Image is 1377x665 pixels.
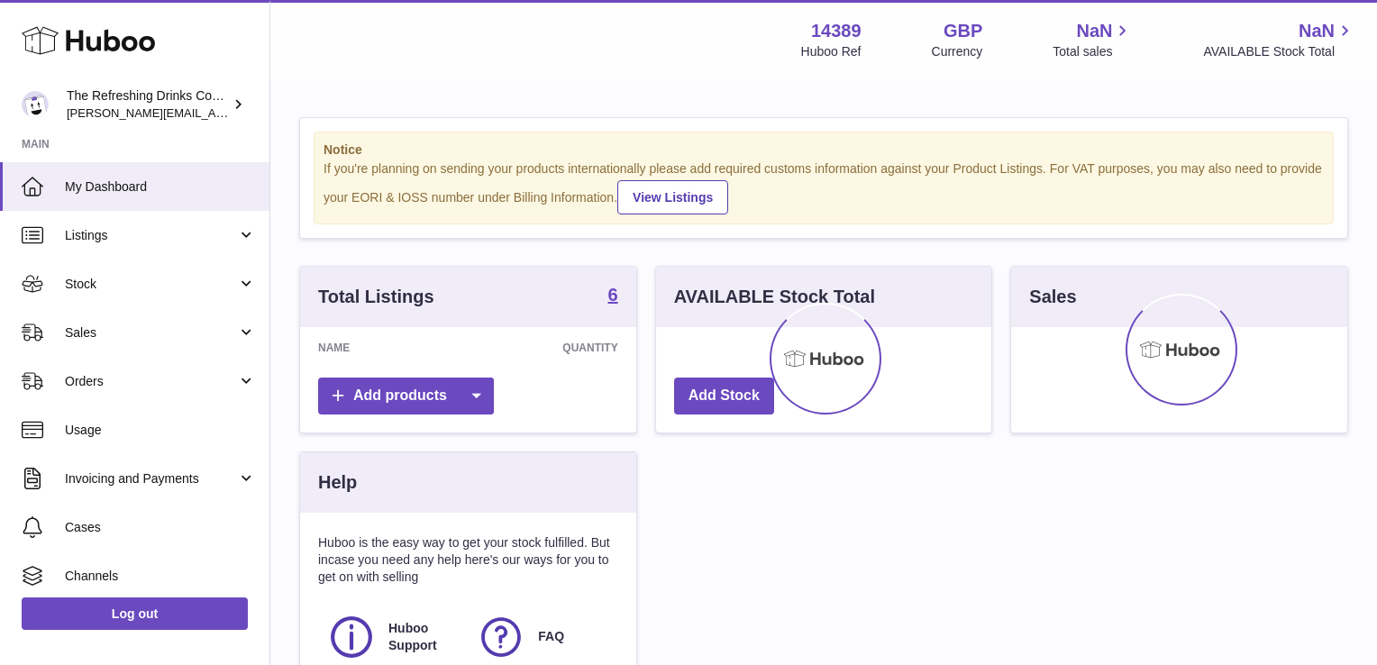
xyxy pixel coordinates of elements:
[324,160,1324,214] div: If you're planning on sending your products internationally please add required customs informati...
[811,19,862,43] strong: 14389
[318,378,494,414] a: Add products
[65,324,237,342] span: Sales
[608,286,618,304] strong: 6
[388,620,457,654] span: Huboo Support
[932,43,983,60] div: Currency
[65,227,237,244] span: Listings
[65,568,256,585] span: Channels
[300,327,443,369] th: Name
[324,141,1324,159] strong: Notice
[477,613,608,661] a: FAQ
[1076,19,1112,43] span: NaN
[608,286,618,307] a: 6
[801,43,862,60] div: Huboo Ref
[327,613,459,661] a: Huboo Support
[538,628,564,645] span: FAQ
[65,519,256,536] span: Cases
[674,285,875,309] h3: AVAILABLE Stock Total
[1053,43,1133,60] span: Total sales
[67,105,458,120] span: [PERSON_NAME][EMAIL_ADDRESS][PERSON_NAME][DOMAIN_NAME]
[1029,285,1076,309] h3: Sales
[318,534,618,586] p: Huboo is the easy way to get your stock fulfilled. But incase you need any help here's our ways f...
[1203,43,1355,60] span: AVAILABLE Stock Total
[65,373,237,390] span: Orders
[65,178,256,196] span: My Dashboard
[443,327,636,369] th: Quantity
[318,285,434,309] h3: Total Listings
[67,87,229,122] div: The Refreshing Drinks Company
[318,470,357,495] h3: Help
[1203,19,1355,60] a: NaN AVAILABLE Stock Total
[65,276,237,293] span: Stock
[617,180,728,214] a: View Listings
[1299,19,1335,43] span: NaN
[65,422,256,439] span: Usage
[65,470,237,487] span: Invoicing and Payments
[674,378,774,414] a: Add Stock
[22,597,248,630] a: Log out
[22,91,49,118] img: chris.rigg@therefreshingdrinkscompany.com
[1053,19,1133,60] a: NaN Total sales
[944,19,982,43] strong: GBP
